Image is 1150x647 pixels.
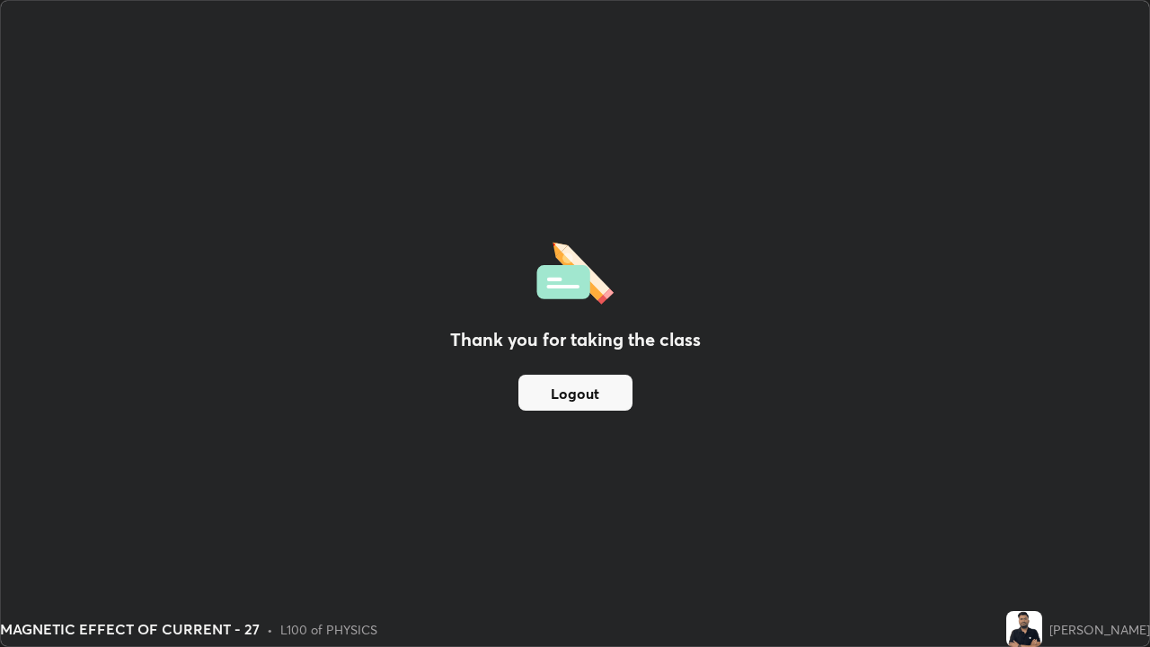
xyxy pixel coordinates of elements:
div: • [267,620,273,639]
img: 8782f5c7b807477aad494b3bf83ebe7f.png [1006,611,1042,647]
div: L100 of PHYSICS [280,620,377,639]
button: Logout [518,375,632,411]
div: [PERSON_NAME] [1049,620,1150,639]
img: offlineFeedback.1438e8b3.svg [536,236,614,305]
h2: Thank you for taking the class [450,326,701,353]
